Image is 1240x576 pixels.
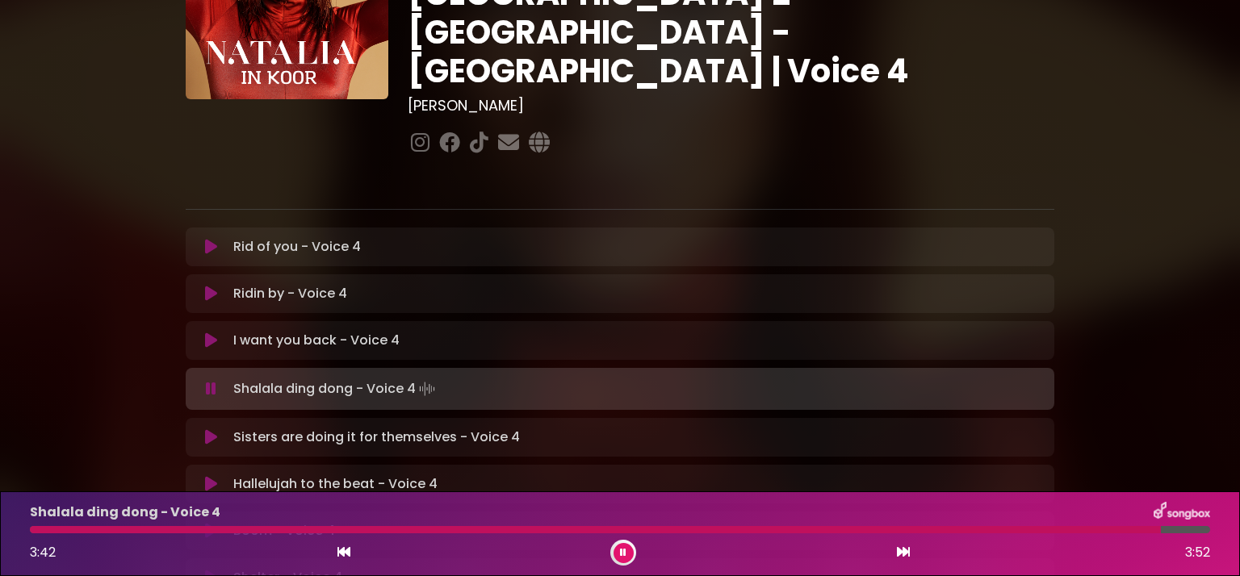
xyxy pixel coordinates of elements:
p: Shalala ding dong - Voice 4 [233,378,438,400]
span: 3:42 [30,543,56,561]
img: songbox-logo-white.png [1154,502,1210,523]
p: Hallelujah to the beat - Voice 4 [233,474,438,494]
p: Shalala ding dong - Voice 4 [30,503,220,522]
p: Ridin by - Voice 4 [233,284,347,303]
p: I want you back - Voice 4 [233,331,400,350]
p: Sisters are doing it for themselves - Voice 4 [233,428,520,447]
h3: [PERSON_NAME] [408,97,1054,115]
span: 3:52 [1185,543,1210,562]
img: waveform4.gif [416,378,438,400]
p: Rid of you - Voice 4 [233,237,361,257]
